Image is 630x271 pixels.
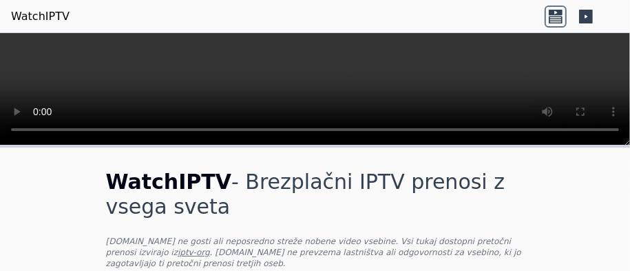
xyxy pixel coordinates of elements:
[11,10,70,23] font: WatchIPTV
[106,170,505,219] font: - Brezplačni IPTV prenosi z vsega sveta
[178,248,210,257] a: iptv-org
[11,8,70,25] a: WatchIPTV
[106,170,232,194] font: WatchIPTV
[106,248,521,268] font: . [DOMAIN_NAME] ne prevzema lastništva ali odgovornosti za vsebino, ki jo zagotavljajo ti pretočn...
[106,237,512,257] font: [DOMAIN_NAME] ne gosti ali neposredno streže nobene video vsebine. Vsi tukaj dostopni pretočni pr...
